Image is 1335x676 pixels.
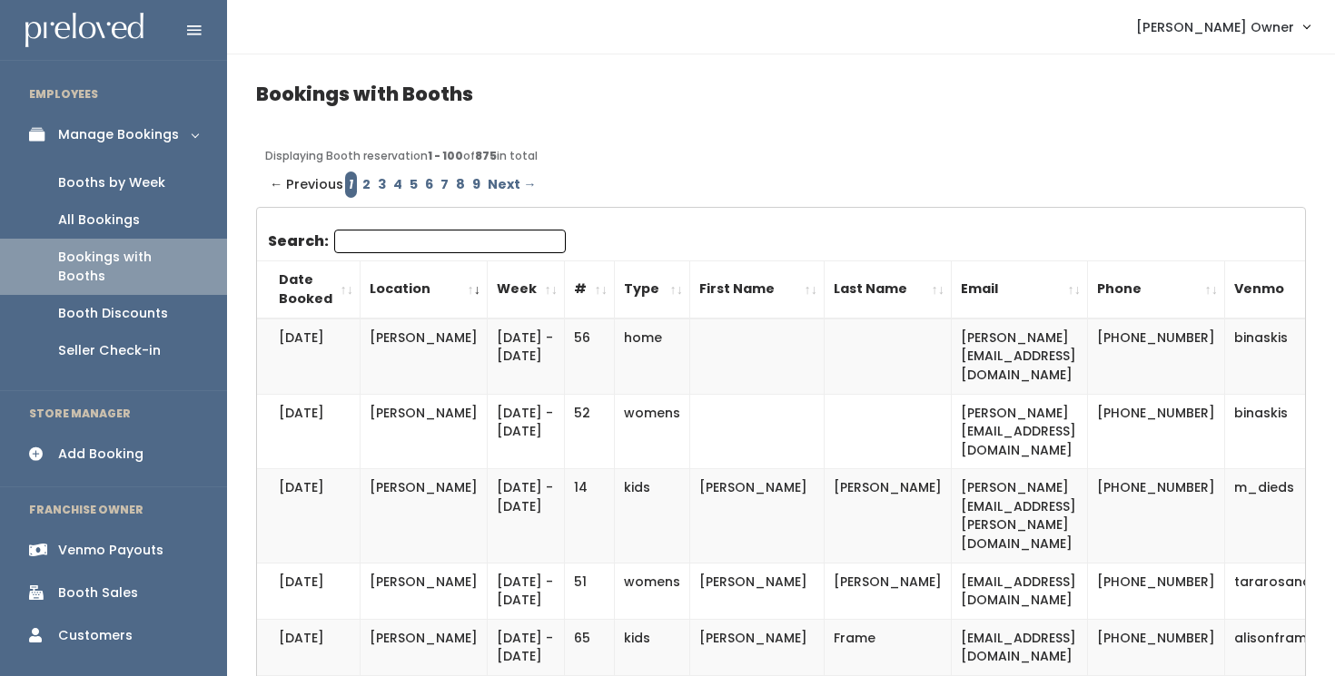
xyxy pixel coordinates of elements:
td: [PERSON_NAME] [825,563,952,619]
td: [PHONE_NUMBER] [1088,619,1225,675]
td: [PERSON_NAME][EMAIL_ADDRESS][DOMAIN_NAME] [952,318,1088,394]
div: Booth Sales [58,583,138,603]
a: Next → [484,171,539,198]
td: home [615,318,690,394]
td: [DATE] [257,563,361,619]
div: Add Booking [58,445,143,464]
td: [PERSON_NAME] [361,563,488,619]
th: Last Name: activate to sort column ascending [825,260,952,318]
th: Location: activate to sort column ascending [361,260,488,318]
img: preloved logo [25,13,143,48]
td: [DATE] [257,469,361,563]
td: [DATE] [257,619,361,675]
div: Booths by Week [58,173,165,192]
td: [PHONE_NUMBER] [1088,394,1225,469]
a: Page 6 [421,171,437,198]
td: [PHONE_NUMBER] [1088,563,1225,619]
th: Week: activate to sort column ascending [488,260,565,318]
b: 875 [475,148,497,163]
th: Type: activate to sort column ascending [615,260,690,318]
b: 1 - 100 [428,148,463,163]
a: Page 5 [406,171,421,198]
td: kids [615,469,690,563]
th: First Name: activate to sort column ascending [690,260,825,318]
div: Seller Check-in [58,341,161,360]
td: [DATE] - [DATE] [488,619,565,675]
th: Email: activate to sort column ascending [952,260,1088,318]
td: [PHONE_NUMBER] [1088,469,1225,563]
td: [PERSON_NAME] [690,469,825,563]
td: [PERSON_NAME] [690,563,825,619]
a: Page 8 [452,171,469,198]
em: Page 1 [345,171,357,198]
td: 52 [565,394,615,469]
a: Page 3 [374,171,390,198]
div: Displaying Booth reservation of in total [265,148,1297,164]
div: Venmo Payouts [58,541,163,560]
td: [PHONE_NUMBER] [1088,318,1225,394]
td: [DATE] [257,318,361,394]
a: Page 7 [437,171,452,198]
td: [DATE] - [DATE] [488,394,565,469]
span: [PERSON_NAME] Owner [1136,17,1294,37]
div: Booth Discounts [58,304,168,323]
td: [DATE] [257,394,361,469]
h4: Bookings with Booths [256,83,1306,104]
td: [PERSON_NAME] [361,394,488,469]
td: [EMAIL_ADDRESS][DOMAIN_NAME] [952,563,1088,619]
td: [PERSON_NAME] [361,619,488,675]
div: Bookings with Booths [58,248,198,286]
td: [PERSON_NAME][EMAIL_ADDRESS][PERSON_NAME][DOMAIN_NAME] [952,469,1088,563]
label: Search: [268,230,566,253]
td: [EMAIL_ADDRESS][DOMAIN_NAME] [952,619,1088,675]
td: womens [615,563,690,619]
a: Page 2 [359,171,374,198]
td: [DATE] - [DATE] [488,469,565,563]
a: Page 9 [469,171,484,198]
td: 51 [565,563,615,619]
td: [PERSON_NAME][EMAIL_ADDRESS][DOMAIN_NAME] [952,394,1088,469]
div: Customers [58,626,133,645]
td: 14 [565,469,615,563]
div: Manage Bookings [58,125,179,144]
td: kids [615,619,690,675]
td: 65 [565,619,615,675]
div: All Bookings [58,211,140,230]
th: #: activate to sort column ascending [565,260,615,318]
a: [PERSON_NAME] Owner [1118,7,1328,46]
th: Phone: activate to sort column ascending [1088,260,1225,318]
td: [PERSON_NAME] [825,469,952,563]
td: [PERSON_NAME] [690,619,825,675]
td: [DATE] - [DATE] [488,563,565,619]
th: Date Booked: activate to sort column ascending [257,260,361,318]
a: Page 4 [390,171,406,198]
td: [PERSON_NAME] [361,318,488,394]
div: Pagination [265,171,1297,198]
td: [DATE] - [DATE] [488,318,565,394]
span: ← Previous [270,171,343,198]
td: 56 [565,318,615,394]
td: womens [615,394,690,469]
td: Frame [825,619,952,675]
input: Search: [334,230,566,253]
td: [PERSON_NAME] [361,469,488,563]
